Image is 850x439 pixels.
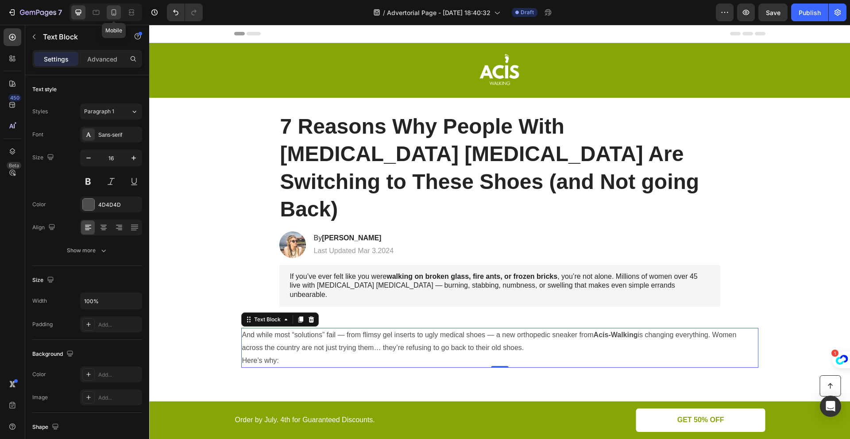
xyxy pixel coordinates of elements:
p: 7 Reasons Why People With [MEDICAL_DATA] [MEDICAL_DATA] Are Switching to These Shoes (and Not goi... [131,88,570,199]
button: Publish [791,4,828,21]
p: Last Updated Mar 3.2024 [165,222,245,231]
span: Draft [521,8,534,16]
div: Padding [32,320,53,328]
div: Size [32,152,56,164]
div: Text style [32,85,57,93]
img: gempages_581805375498486540-b8dd4c65-eda6-4102-8b4f-bf6d4949eeb5.webp [130,207,157,233]
div: Add... [98,394,140,402]
div: Text Block [103,291,133,299]
div: Open Intercom Messenger [820,396,841,417]
span: Paragraph 1 [84,108,114,116]
div: Sans-serif [98,131,140,139]
span: Advertorial Page - [DATE] 18:40:32 [387,8,491,17]
p: Text Block [43,31,118,42]
div: Publish [799,8,821,17]
span: / [383,8,385,17]
iframe: Design area [149,25,850,439]
div: Background [32,348,75,360]
h2: By [164,208,246,219]
p: GET 50% OFF [528,391,575,400]
div: 450 [8,94,21,101]
div: Styles [32,108,48,116]
span: Save [766,9,780,16]
p: Here’s why: [93,330,608,343]
div: Undo/Redo [167,4,203,21]
p: And while most “solutions” fail — from flimsy gel inserts to ugly medical shoes — a new orthopedi... [93,304,608,330]
div: Beta [7,162,21,169]
button: 7 [4,4,66,21]
div: Size [32,274,56,286]
div: Image [32,393,48,401]
input: Auto [81,293,142,309]
div: Rich Text Editor. Editing area: main [130,240,571,282]
a: GET 50% OFF [487,384,616,407]
button: Save [758,4,788,21]
strong: Acis-Walking [444,306,489,314]
div: Color [32,200,46,208]
div: Add... [98,321,140,329]
div: Rich Text Editor. Editing area: main [92,303,609,343]
img: gempages_581805375498486540-dd383c17-90a6-4628-b1ef-145f255356ca.png [328,23,373,68]
button: Show more [32,243,142,258]
p: 7 [58,7,62,18]
p: If you’ve ever felt like you were , you’re not alone. Millions of women over 45 live with [MEDICA... [141,247,560,275]
div: Color [32,370,46,378]
div: 4D4D4D [98,201,140,209]
div: Show more [67,246,108,255]
p: Settings [44,54,69,64]
div: Font [32,131,43,139]
div: Width [32,297,47,305]
p: Advanced [87,54,117,64]
h1: Rich Text Editor. Editing area: main [130,87,571,200]
button: Paragraph 1 [80,104,142,119]
strong: walking on broken glass, fire ants, or frozen bricks [237,248,408,255]
div: Add... [98,371,140,379]
strong: [PERSON_NAME] [173,209,232,217]
div: Shape [32,421,61,433]
div: Align [32,222,57,234]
